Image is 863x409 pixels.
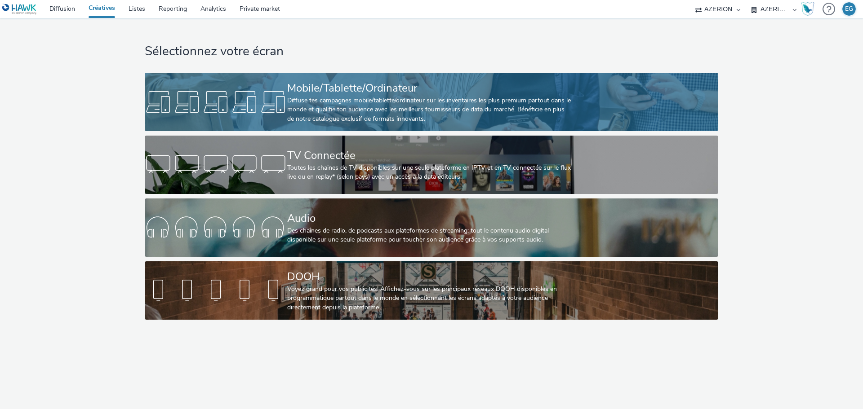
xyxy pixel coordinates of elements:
div: TV Connectée [287,148,572,163]
div: Diffuse tes campagnes mobile/tablette/ordinateur sur les inventaires les plus premium partout dan... [287,96,572,123]
div: Audio [287,211,572,226]
a: Mobile/Tablette/OrdinateurDiffuse tes campagnes mobile/tablette/ordinateur sur les inventaires le... [145,73,718,131]
div: Mobile/Tablette/Ordinateur [287,80,572,96]
a: DOOHVoyez grand pour vos publicités! Affichez-vous sur les principaux réseaux DOOH disponibles en... [145,261,718,320]
div: Des chaînes de radio, de podcasts aux plateformes de streaming: tout le contenu audio digital dis... [287,226,572,245]
a: AudioDes chaînes de radio, de podcasts aux plateformes de streaming: tout le contenu audio digita... [145,198,718,257]
a: Hawk Academy [801,2,818,16]
h1: Sélectionnez votre écran [145,43,718,60]
img: undefined Logo [2,4,37,15]
div: Voyez grand pour vos publicités! Affichez-vous sur les principaux réseaux DOOH disponibles en pro... [287,285,572,312]
a: TV ConnectéeToutes les chaines de TV disponibles sur une seule plateforme en IPTV et en TV connec... [145,136,718,194]
div: Toutes les chaines de TV disponibles sur une seule plateforme en IPTV et en TV connectée sur le f... [287,163,572,182]
div: DOOH [287,269,572,285]
img: Hawk Academy [801,2,814,16]
div: EG [845,2,853,16]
